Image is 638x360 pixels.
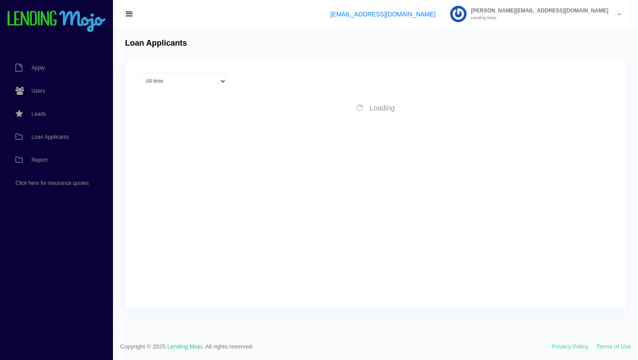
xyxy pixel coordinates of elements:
img: Profile image [450,6,467,22]
a: [EMAIL_ADDRESS][DOMAIN_NAME] [331,11,436,18]
span: Leads [31,111,46,117]
span: Copyright © 2025. . All rights reserved. [120,342,552,351]
h4: Loan Applicants [125,39,187,48]
span: Users [31,88,45,94]
span: Apply [31,65,45,70]
small: Lending Mojo [467,16,608,20]
img: logo-small.png [7,11,106,33]
span: [PERSON_NAME][EMAIL_ADDRESS][DOMAIN_NAME] [467,8,608,13]
span: Report [31,157,47,163]
a: Terms of Use [596,343,631,350]
span: Loan Applicants [31,134,69,140]
span: Loading [370,104,395,112]
a: Lending Mojo [167,343,202,350]
span: Click here for insurance quotes [16,180,89,186]
a: Privacy Policy [552,343,588,350]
